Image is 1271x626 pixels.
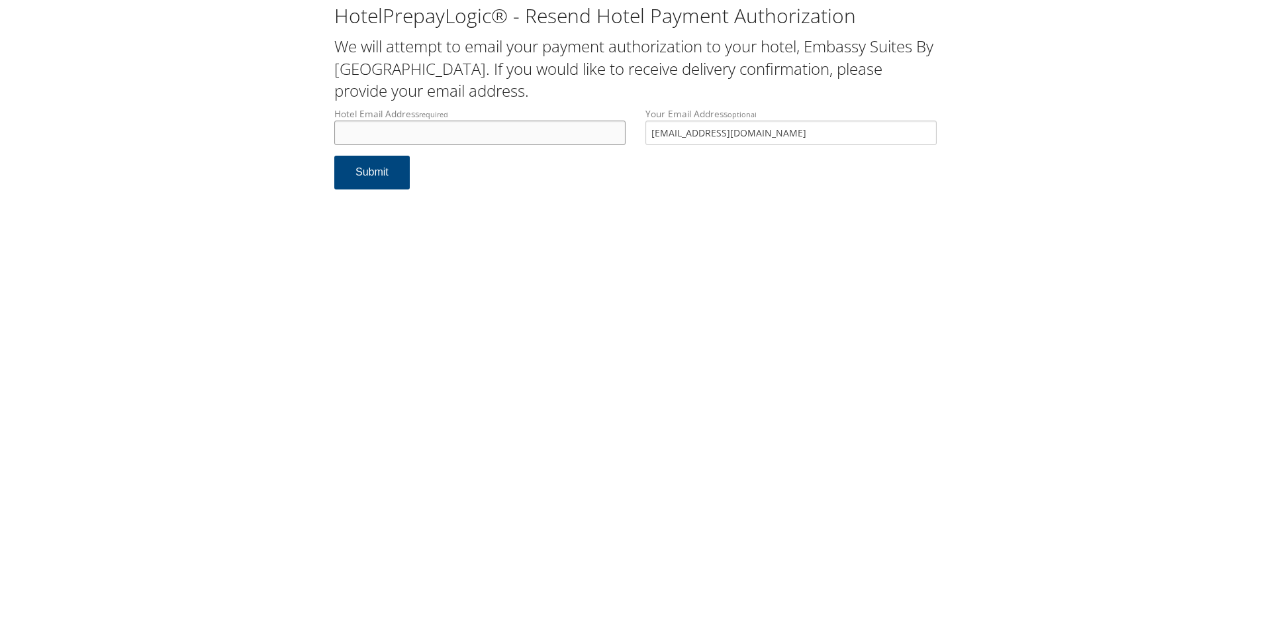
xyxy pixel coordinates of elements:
[419,109,448,119] small: required
[334,121,626,145] input: Hotel Email Addressrequired
[334,107,626,145] label: Hotel Email Address
[334,156,410,189] button: Submit
[728,109,757,119] small: optional
[645,121,937,145] input: Your Email Addressoptional
[334,35,937,102] h2: We will attempt to email your payment authorization to your hotel, Embassy Suites By [GEOGRAPHIC_...
[334,2,937,30] h1: HotelPrepayLogic® - Resend Hotel Payment Authorization
[645,107,937,145] label: Your Email Address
